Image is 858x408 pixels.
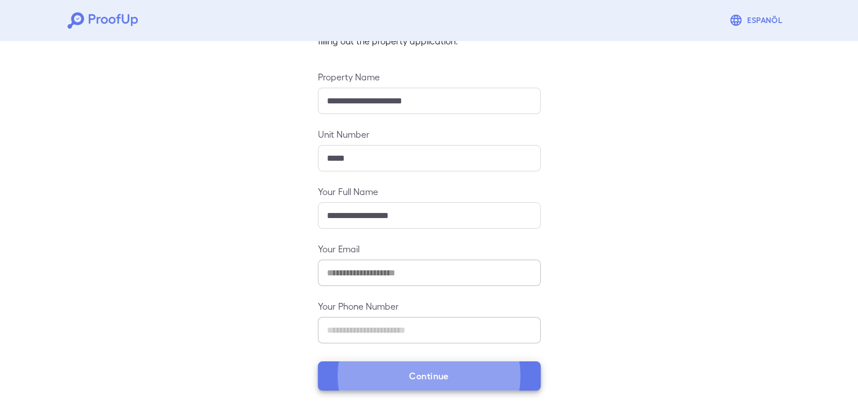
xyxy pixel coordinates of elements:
[318,242,541,255] label: Your Email
[318,300,541,312] label: Your Phone Number
[318,70,541,83] label: Property Name
[318,185,541,198] label: Your Full Name
[318,361,541,391] button: Continue
[318,128,541,140] label: Unit Number
[725,9,790,31] button: Espanõl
